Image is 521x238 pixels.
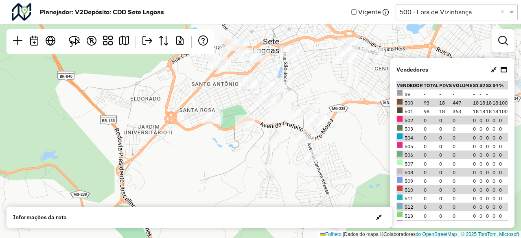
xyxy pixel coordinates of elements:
font: 18 [479,100,485,106]
font: 0 [473,195,476,201]
font: 0 [473,134,476,140]
div: 18941630 - POSTO J LTDA. [337,37,357,50]
font: 0 [439,152,442,158]
font: 18 [493,100,498,106]
font: 0 [424,204,427,210]
font: Vigente [358,9,381,15]
a: Iniciar novo planejador [10,33,26,51]
th: % total de clientes quinzenais [499,81,508,90]
font: 0 [473,152,476,158]
font: 0 [486,169,489,175]
a: Planejador D+1 ou D-1 [26,33,42,51]
a: Planejador Roteirizar [116,33,132,51]
font: 0 [479,204,482,210]
font: 0 [486,134,489,140]
font: 18 [473,100,479,106]
font: 0 [493,178,495,184]
font: 0 [486,152,489,158]
font: 0 [479,126,482,132]
font: - [473,91,475,97]
font: 508 [405,169,413,175]
font: | [343,231,344,237]
font: 503 [405,126,413,132]
font: Colaboradores [383,231,416,237]
div: 18918200 - POSTO CASTELO [208,56,228,68]
div: 18905063 - LEONARDO VILACA GONT [227,39,247,51]
font: 0 [424,169,427,175]
font: 0 [424,152,427,158]
font: 0 [479,187,482,193]
font: Volume [453,82,472,88]
font: % [499,82,504,88]
div: 18911489 - CASTELO COVINIÊNCIA [210,58,231,70]
div: 18953710 - JOSÉ LEONIDAS BATISTA [293,107,313,119]
font: 513 [405,213,413,219]
font: 0 [473,213,476,219]
font: 0 [439,143,442,149]
font: 0 [453,117,455,123]
font: 0 [453,152,455,158]
font: 0 [499,152,502,158]
div: 18900049 - IZABELLE CASTRO XAVI [235,115,255,127]
a: Planejador de exportação [139,33,155,51]
font: do OpenStreetMap , © 2025 TomTom, Microsoft [416,231,519,237]
div: 18904821 - DISTRIBUIDORA TRAZ P [347,40,368,52]
font: - [439,91,441,97]
div: 18907777 - EMPORIO TURMALINA [337,50,357,62]
font: 509 [405,178,413,184]
font: 98 [424,108,429,114]
font: S4 [493,82,498,88]
font: 0 [479,117,482,123]
font: 0 [424,161,427,167]
font: 18 [479,108,485,114]
font: 18 [439,100,445,106]
font: Vendedor [397,82,423,88]
font: 0 [473,187,476,193]
font: 0 [439,213,442,219]
font: 0 [499,161,502,167]
font: 0 [479,195,482,201]
font: 0 [439,204,442,210]
font: 0 [424,134,427,140]
font: 507 [405,161,413,167]
font: - [486,91,488,97]
font: 0 [499,213,502,219]
div: 18907260 - BRYAN ANDRÉ SILVA [364,47,384,59]
div: 18905017 - Varejão Amigo [306,114,327,126]
font: 0 [439,117,442,123]
font: 0 [493,204,495,210]
font: 0 [424,178,427,184]
font: Depósito: CDD Sete Lagoas [83,9,164,15]
font: Dados do mapa © [344,231,383,237]
font: 0 [479,152,482,158]
font: 0 [439,134,442,140]
font: 0 [453,169,455,175]
font: 0 [499,187,502,193]
font: 0 [493,143,495,149]
font: 0 [486,195,489,201]
font: 0 [479,178,482,184]
font: - [453,91,455,97]
font: 0 [439,126,442,132]
font: 0 [453,161,455,167]
font: 0 [493,169,495,175]
span: Limpar tudo [501,7,508,17]
font: 0 [473,126,476,132]
font: 502 [405,117,413,123]
font: 0 [486,187,489,193]
font: 93 [424,100,429,106]
font: 0 [486,126,489,132]
img: Selecionar atividades - laço [69,36,80,47]
font: 0 [486,143,489,149]
font: 501 [405,108,413,114]
font: S1 [473,82,479,88]
font: R [90,36,94,44]
font: 0 [453,195,455,201]
font: 0 [486,213,489,219]
font: SV [405,91,410,97]
font: 0 [473,178,476,184]
font: 0 [499,117,502,123]
font: 18 [486,108,492,114]
font: 0 [493,161,495,167]
font: 0 [453,204,455,210]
